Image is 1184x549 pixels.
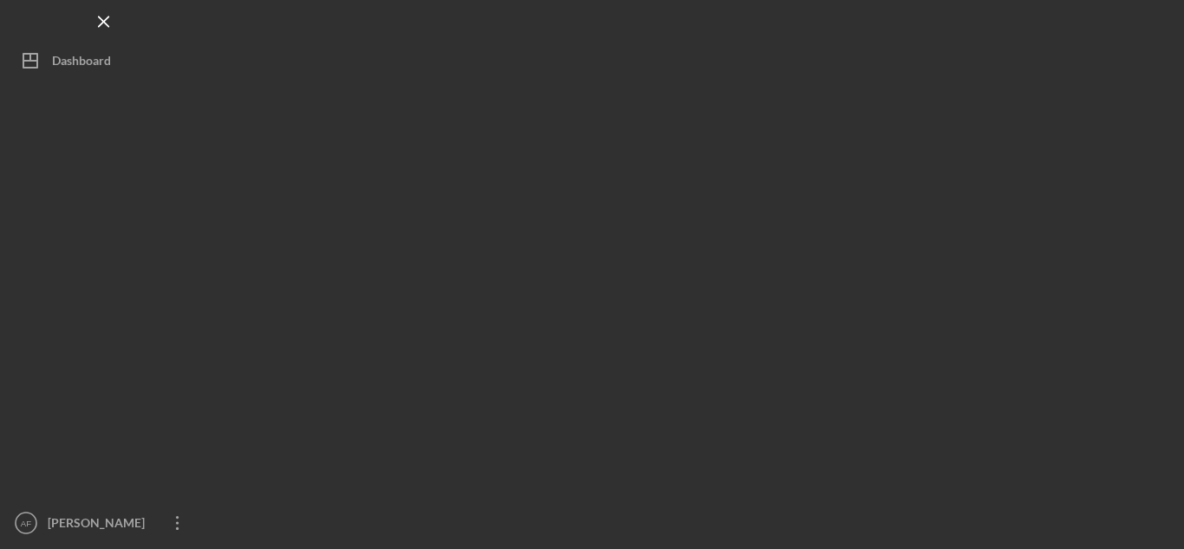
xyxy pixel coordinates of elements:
button: Dashboard [9,43,199,78]
text: AF [21,519,31,528]
div: Dashboard [52,43,111,82]
div: [PERSON_NAME] [43,506,156,545]
button: AF[PERSON_NAME] [9,506,199,540]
